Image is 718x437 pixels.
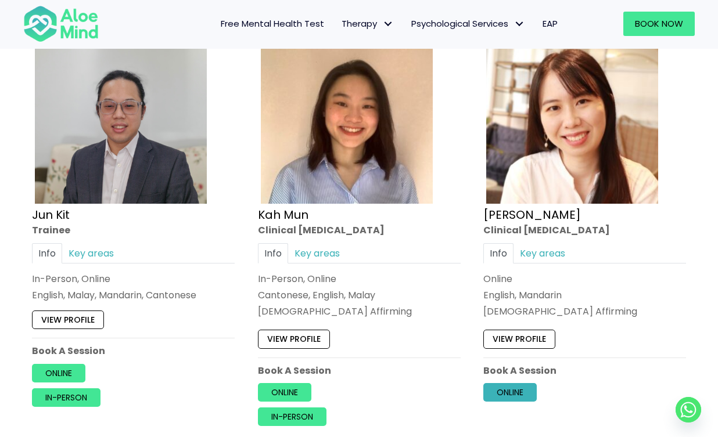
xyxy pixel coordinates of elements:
[258,272,461,285] div: In-Person, Online
[261,32,433,204] img: Kah Mun-profile-crop-300×300
[483,223,686,237] div: Clinical [MEDICAL_DATA]
[258,363,461,377] p: Book A Session
[483,272,686,285] div: Online
[483,305,686,318] div: [DEMOGRAPHIC_DATA] Affirming
[514,243,572,263] a: Key areas
[676,397,701,422] a: Whatsapp
[403,12,534,36] a: Psychological ServicesPsychological Services: submenu
[483,330,555,348] a: View profile
[483,363,686,377] p: Book A Session
[483,207,581,223] a: [PERSON_NAME]
[258,288,461,302] p: Cantonese, English, Malay
[534,12,566,36] a: EAP
[32,288,235,302] p: English, Malay, Mandarin, Cantonese
[32,223,235,237] div: Trainee
[486,32,658,204] img: Kher-Yin-Profile-300×300
[32,310,104,329] a: View profile
[32,272,235,285] div: In-Person, Online
[483,243,514,263] a: Info
[380,16,397,32] span: Therapy: submenu
[212,12,333,36] a: Free Mental Health Test
[483,382,537,401] a: Online
[288,243,346,263] a: Key areas
[258,407,326,426] a: In-person
[342,17,394,30] span: Therapy
[483,288,686,302] p: English, Mandarin
[32,243,62,263] a: Info
[511,16,528,32] span: Psychological Services: submenu
[411,17,525,30] span: Psychological Services
[543,17,558,30] span: EAP
[32,344,235,357] p: Book A Session
[623,12,695,36] a: Book Now
[113,12,566,36] nav: Menu
[258,243,288,263] a: Info
[258,223,461,237] div: Clinical [MEDICAL_DATA]
[32,388,100,407] a: In-person
[221,17,324,30] span: Free Mental Health Test
[258,207,308,223] a: Kah Mun
[32,207,70,223] a: Jun Kit
[35,32,207,204] img: Jun Kit Trainee
[32,363,85,382] a: Online
[258,305,461,318] div: [DEMOGRAPHIC_DATA] Affirming
[258,382,311,401] a: Online
[635,17,683,30] span: Book Now
[333,12,403,36] a: TherapyTherapy: submenu
[23,5,99,43] img: Aloe mind Logo
[258,330,330,348] a: View profile
[62,243,120,263] a: Key areas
